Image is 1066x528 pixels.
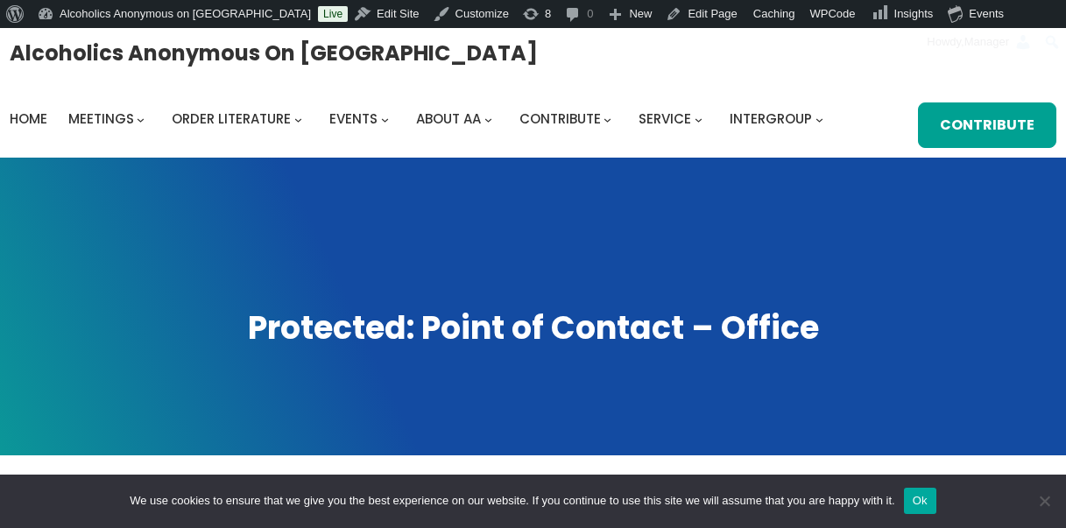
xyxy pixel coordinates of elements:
span: Insights [894,7,934,20]
button: Meetings submenu [137,115,145,123]
a: Meetings [68,107,134,131]
nav: Intergroup [10,107,830,131]
a: Howdy, [921,28,1039,56]
a: Contribute [918,102,1056,148]
a: Events [329,107,378,131]
a: Live [318,6,348,22]
span: About AA [416,109,481,128]
span: Service [639,109,691,128]
span: Meetings [68,109,134,128]
span: Manager [964,35,1009,48]
span: Order Literature [172,109,291,128]
span: Intergroup [730,109,812,128]
button: Service submenu [695,115,702,123]
button: Events submenu [381,115,389,123]
h1: Protected: Point of Contact – Office [17,306,1048,350]
a: Home [10,107,47,131]
a: Service [639,107,691,131]
span: Events [329,109,378,128]
button: Order Literature submenu [294,115,302,123]
a: About AA [416,107,481,131]
span: Contribute [519,109,601,128]
span: Home [10,109,47,128]
a: Intergroup [730,107,812,131]
button: Contribute submenu [604,115,611,123]
span: We use cookies to ensure that we give you the best experience on our website. If you continue to ... [130,492,894,510]
button: Ok [904,488,936,514]
a: Contribute [519,107,601,131]
button: Intergroup submenu [815,115,823,123]
button: About AA submenu [484,115,492,123]
a: Alcoholics Anonymous on [GEOGRAPHIC_DATA] [10,34,538,72]
span: No [1035,492,1053,510]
